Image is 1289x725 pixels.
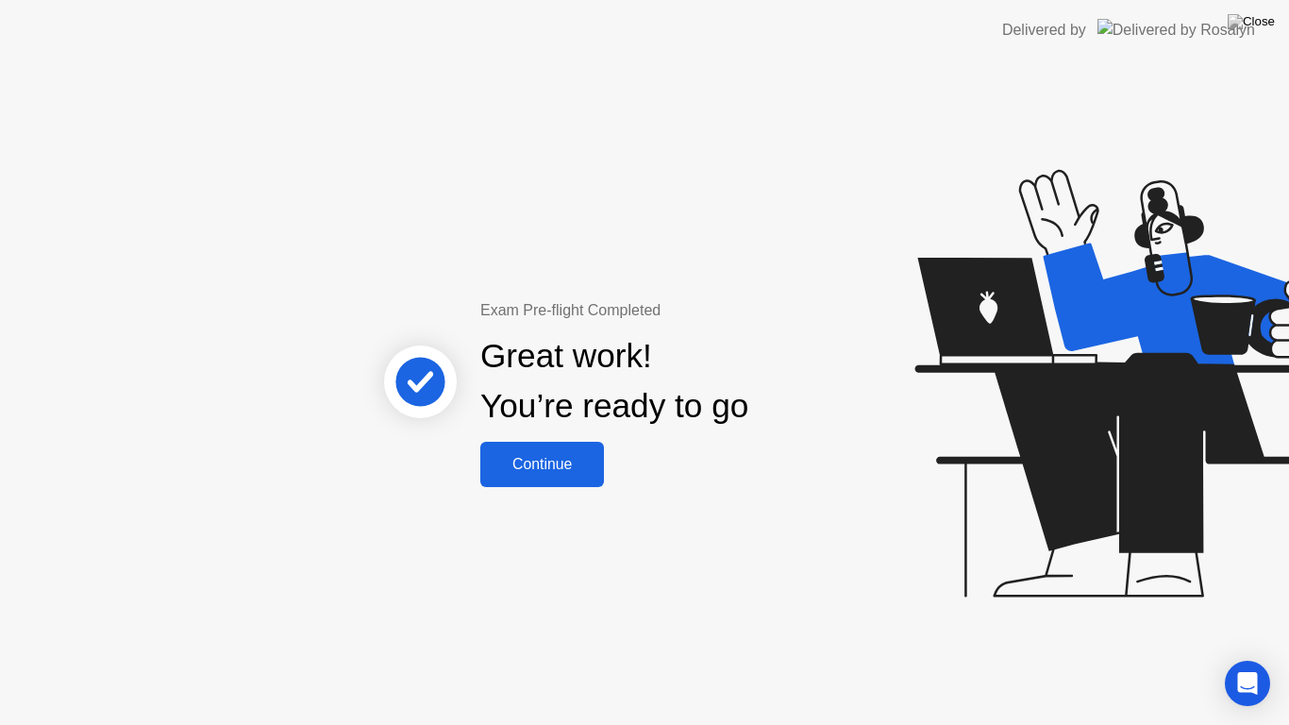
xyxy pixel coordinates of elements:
[480,299,870,322] div: Exam Pre-flight Completed
[486,456,598,473] div: Continue
[480,331,748,431] div: Great work! You’re ready to go
[1002,19,1086,42] div: Delivered by
[1097,19,1255,41] img: Delivered by Rosalyn
[1225,661,1270,706] div: Open Intercom Messenger
[1228,14,1275,29] img: Close
[480,442,604,487] button: Continue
